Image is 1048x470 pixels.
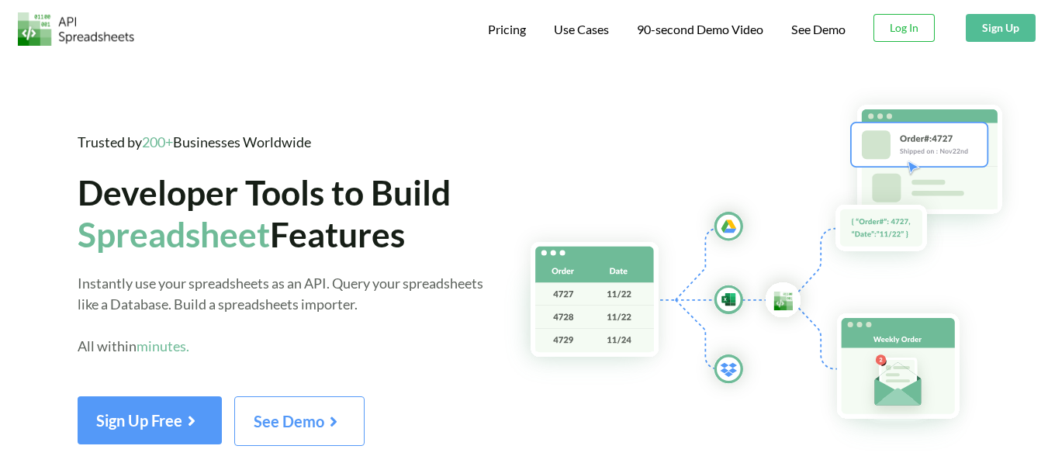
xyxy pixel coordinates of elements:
[234,396,365,446] button: See Demo
[78,133,311,150] span: Trusted by Businesses Worldwide
[18,12,134,46] img: Logo.png
[554,22,609,36] span: Use Cases
[234,417,365,430] a: See Demo
[966,14,1036,42] button: Sign Up
[78,396,222,444] button: Sign Up Free
[254,412,345,430] span: See Demo
[137,337,189,354] span: minutes.
[503,85,1048,452] img: Hero Spreadsheet Flow
[78,213,270,254] span: Spreadsheet
[873,14,935,42] button: Log In
[142,133,173,150] span: 200+
[791,22,846,38] a: See Demo
[96,411,203,430] span: Sign Up Free
[488,22,526,36] span: Pricing
[78,171,451,254] span: Developer Tools to Build Features
[78,275,483,354] span: Instantly use your spreadsheets as an API. Query your spreadsheets like a Database. Build a sprea...
[637,23,763,36] span: 90-second Demo Video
